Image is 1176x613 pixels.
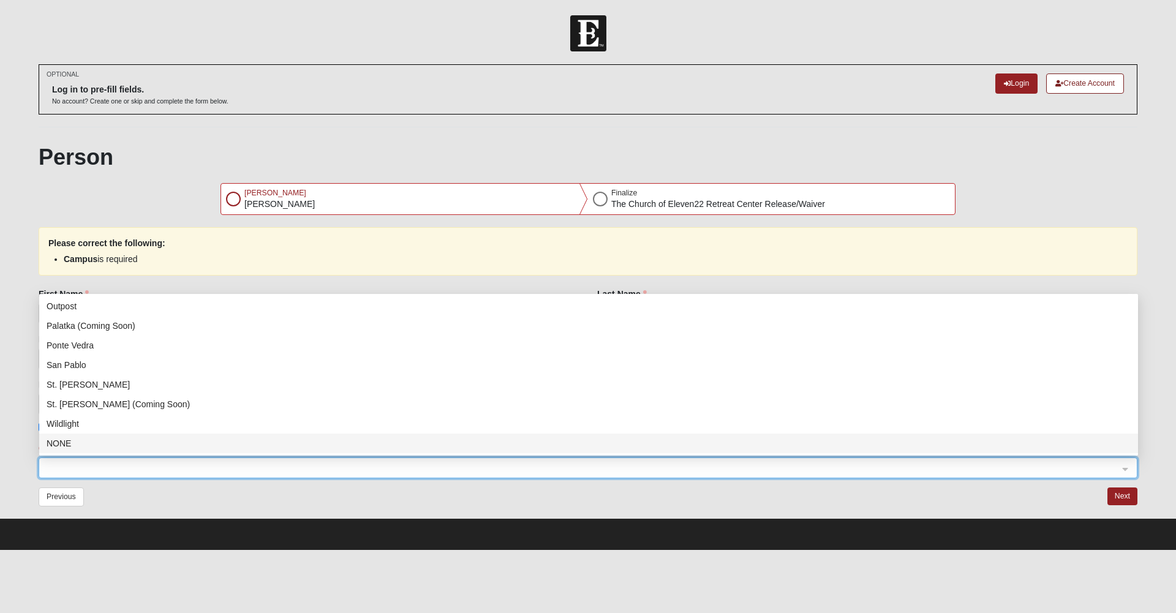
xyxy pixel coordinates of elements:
[39,378,100,391] label: Mobile Phone
[52,97,228,106] p: No account? Create one or skip and complete the form below.
[47,339,1131,352] div: Ponte Vedra
[39,414,1138,434] div: Wildlight
[1046,73,1124,94] a: Create Account
[244,198,315,211] p: [PERSON_NAME]
[39,144,1137,170] h1: Person
[47,378,1131,391] div: St. [PERSON_NAME]
[64,254,97,264] strong: Campus
[39,288,89,300] label: First Name
[1107,487,1137,505] button: Next
[39,423,47,431] input: Give your consent to receive SMS messages by simply checking the box.
[39,316,1138,336] div: Palatka (Coming Soon)
[39,355,1138,375] div: San Pablo
[244,189,306,197] span: [PERSON_NAME]
[39,375,1138,394] div: St. Johns
[47,417,1131,431] div: Wildlight
[47,70,79,79] small: OPTIONAL
[39,487,84,506] button: Previous
[39,333,67,345] label: Email
[39,336,1138,355] div: Ponte Vedra
[47,437,1131,450] div: NONE
[597,288,647,300] label: Last Name
[64,253,1112,266] li: is required
[47,299,1131,313] div: Outpost
[611,189,637,197] span: Finalize
[47,397,1131,411] div: St. [PERSON_NAME] (Coming Soon)
[39,227,1137,276] div: Please correct the following:
[611,198,825,211] p: The Church of Eleven22 Retreat Center Release/Waiver
[995,73,1038,94] a: Login
[39,442,78,454] label: Campus
[570,15,606,51] img: Church of Eleven22 Logo
[39,434,1138,453] div: NONE
[47,358,1131,372] div: San Pablo
[39,296,1138,316] div: Outpost
[47,319,1131,333] div: Palatka (Coming Soon)
[39,394,1138,414] div: St. Augustine (Coming Soon)
[52,85,228,95] h6: Log in to pre-fill fields.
